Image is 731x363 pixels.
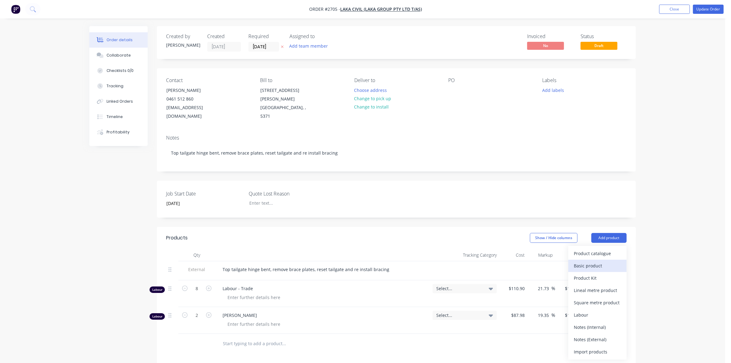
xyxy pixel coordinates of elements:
div: Required [248,34,282,39]
label: Job Start Date [166,190,243,197]
div: Order details [107,37,133,43]
span: % [552,312,555,319]
button: Collaborate [89,48,148,63]
div: Linked Orders [107,99,133,104]
span: % [552,285,555,292]
div: [PERSON_NAME] [166,42,200,48]
div: Product catalogue [574,249,621,258]
div: Invoiced [527,34,573,39]
div: [GEOGRAPHIC_DATA], , 5371 [260,103,311,120]
div: Tracking [107,83,123,89]
div: Status [581,34,627,39]
button: Change to install [351,103,392,111]
div: Square metre product [574,298,621,307]
div: Product Kit [574,274,621,282]
input: Start typing to add a product... [223,337,345,350]
button: Show / Hide columns [530,233,577,243]
button: Order details [89,32,148,48]
button: Checklists 0/0 [89,63,148,78]
div: Created by [166,34,200,39]
span: Order #2705 - [309,6,340,12]
button: Profitability [89,124,148,140]
button: Add labels [539,86,567,94]
img: Factory [11,5,20,14]
div: Top tailgate hinge bent, remove brace plates, reset tailgate and re install bracing [218,265,394,274]
div: Bill to [260,77,344,83]
div: Deliver to [354,77,438,83]
div: Notes (External) [574,335,621,344]
div: Basic product [574,261,621,270]
div: Notes (Internal) [574,323,621,332]
div: Import products [574,347,621,356]
div: PO [448,77,532,83]
div: Profitability [107,129,130,135]
div: [PERSON_NAME] [166,86,217,95]
div: [STREET_ADDRESS][PERSON_NAME][GEOGRAPHIC_DATA], , 5371 [255,86,317,121]
button: Add team member [290,42,331,50]
div: Qty [178,249,215,261]
button: Linked Orders [89,94,148,109]
span: Labour - Trade [223,285,428,292]
span: External [181,266,213,273]
div: [EMAIL_ADDRESS][DOMAIN_NAME] [166,103,217,120]
button: Change to pick up [351,94,395,103]
span: Draft [581,42,617,49]
div: Lineal metre product [574,286,621,295]
div: Cost [499,249,527,261]
button: Choose address [351,86,390,94]
button: Timeline [89,109,148,124]
button: Add product [591,233,627,243]
button: Tracking [89,78,148,94]
div: Notes [166,135,627,141]
div: Labour [574,310,621,319]
a: Laka Civil (Laka Group Pty Ltd T/as) [340,6,422,12]
div: Tracking Category [430,249,499,261]
div: Timeline [107,114,123,120]
div: [STREET_ADDRESS][PERSON_NAME] [260,86,311,103]
div: 0461 512 860 [166,95,217,103]
div: Created [207,34,241,39]
div: Labour [150,286,165,293]
span: Select... [436,312,483,318]
div: Collaborate [107,53,131,58]
input: Enter date [162,199,239,208]
span: No [527,42,564,49]
button: Close [659,5,690,14]
label: Quote Lost Reason [249,190,325,197]
div: Checklists 0/0 [107,68,134,73]
div: Assigned to [290,34,351,39]
button: Update Order [693,5,724,14]
span: [PERSON_NAME] [223,312,428,318]
div: Price [555,249,583,261]
div: Labels [542,77,627,83]
button: Add team member [286,42,331,50]
div: Markup [527,249,555,261]
div: [PERSON_NAME]0461 512 860[EMAIL_ADDRESS][DOMAIN_NAME] [161,86,223,121]
div: Contact [166,77,250,83]
div: Labour [150,313,165,320]
div: Top tailgate hinge bent, remove brace plates, reset tailgate and re install bracing [166,144,627,162]
div: Products [166,234,188,242]
span: Select... [436,285,483,292]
